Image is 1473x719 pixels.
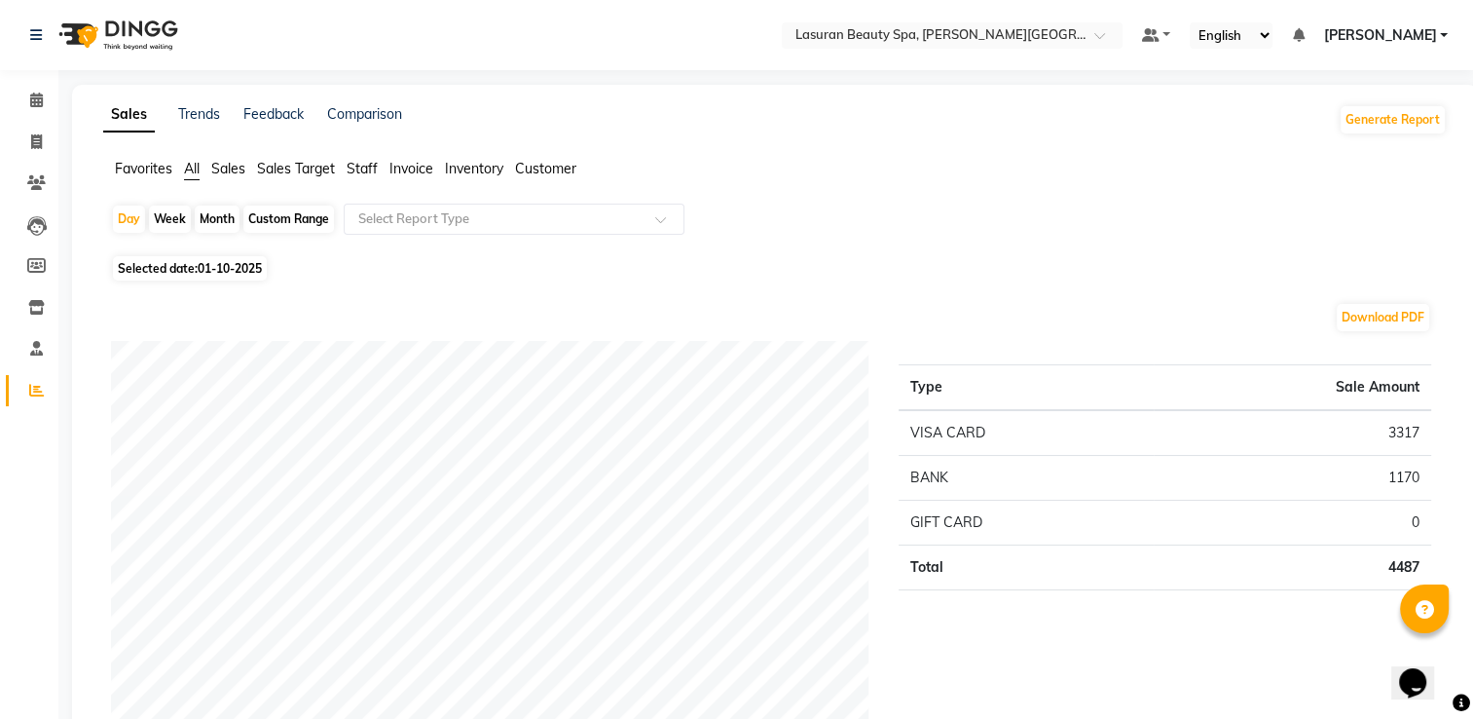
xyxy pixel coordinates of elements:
td: 0 [1154,501,1431,546]
span: Inventory [445,160,503,177]
span: Favorites [115,160,172,177]
span: Sales [211,160,245,177]
span: Customer [515,160,576,177]
th: Sale Amount [1154,365,1431,411]
a: Trends [178,105,220,123]
span: Selected date: [113,256,267,281]
th: Type [899,365,1154,411]
div: Day [113,206,145,233]
span: Sales Target [257,160,335,177]
td: GIFT CARD [899,501,1154,546]
button: Download PDF [1337,304,1429,331]
td: 4487 [1154,546,1431,590]
div: Week [149,206,191,233]
span: All [184,160,200,177]
a: Comparison [327,105,402,123]
iframe: chat widget [1391,641,1454,700]
span: Staff [347,160,378,177]
td: 3317 [1154,410,1431,456]
a: Feedback [243,105,304,123]
td: Total [899,546,1154,590]
button: Generate Report [1341,106,1445,133]
td: VISA CARD [899,410,1154,456]
span: [PERSON_NAME] [1323,25,1436,46]
a: Sales [103,97,155,132]
div: Custom Range [243,206,334,233]
span: Invoice [389,160,433,177]
div: Month [195,206,239,233]
img: logo [50,8,183,62]
td: 1170 [1154,456,1431,501]
span: 01-10-2025 [198,261,262,276]
td: BANK [899,456,1154,501]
